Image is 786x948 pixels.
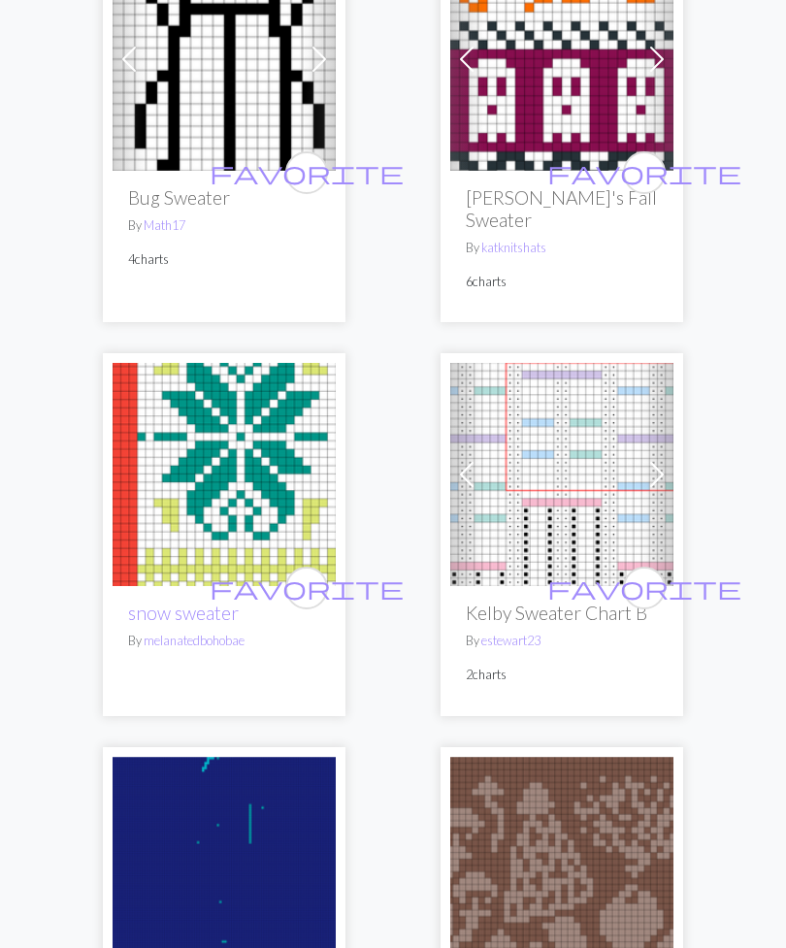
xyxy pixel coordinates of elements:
[210,573,404,604] span: favorite
[466,274,658,292] p: 6 charts
[466,633,658,651] p: By
[113,464,336,482] a: snow sweater
[466,240,658,258] p: By
[623,568,666,610] button: favourite
[128,217,320,236] p: By
[547,154,741,193] i: favourite
[210,570,404,608] i: favourite
[450,364,673,587] img: Kelby Sweater Chart B
[113,364,336,587] img: snow sweater
[128,603,239,625] a: snow sweater
[450,49,673,67] a: Kat's Fall Sweater v1
[481,634,540,649] a: estewart23
[210,158,404,188] span: favorite
[144,634,245,649] a: melanatedbohobae
[547,573,741,604] span: favorite
[285,568,328,610] button: favourite
[128,187,320,210] h2: Bug Sweater
[128,633,320,651] p: By
[466,603,658,625] h2: Kelby Sweater Chart B
[623,152,666,195] button: favourite
[113,49,336,67] a: Bug Sweater
[144,218,185,234] a: Math17
[450,858,673,876] a: mycology sweater
[481,241,546,256] a: katknitshats
[210,154,404,193] i: favourite
[466,187,658,232] h2: [PERSON_NAME]'s Fall Sweater
[450,464,673,482] a: Kelby Sweater Chart B
[547,570,741,608] i: favourite
[547,158,741,188] span: favorite
[113,858,336,876] a: The Octopus Sweater DRAFT
[466,667,658,685] p: 2 charts
[285,152,328,195] button: favourite
[128,251,320,270] p: 4 charts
